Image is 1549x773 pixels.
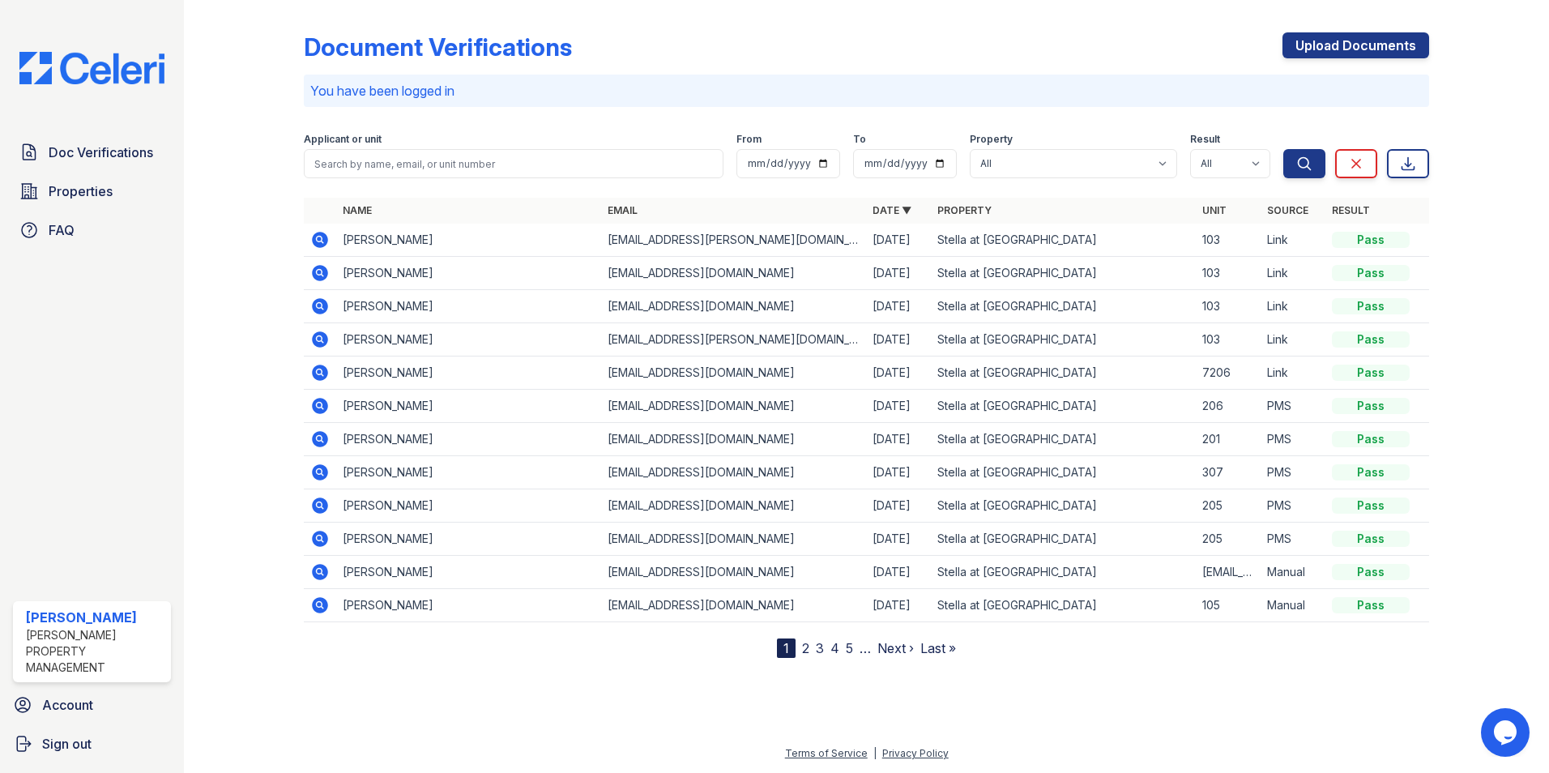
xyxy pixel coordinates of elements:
a: 4 [830,640,839,656]
td: [PERSON_NAME] [336,357,601,390]
a: Account [6,689,177,721]
td: 206 [1196,390,1261,423]
td: [PERSON_NAME] [336,290,601,323]
a: Privacy Policy [882,747,949,759]
a: 5 [846,640,853,656]
td: PMS [1261,456,1325,489]
a: FAQ [13,214,171,246]
td: [PERSON_NAME] [336,589,601,622]
div: | [873,747,877,759]
td: [EMAIL_ADDRESS][DOMAIN_NAME] [601,357,866,390]
label: To [853,133,866,146]
td: Link [1261,290,1325,323]
div: Pass [1332,232,1410,248]
a: Terms of Service [785,747,868,759]
td: [EMAIL_ADDRESS][DOMAIN_NAME] [601,257,866,290]
div: Pass [1332,431,1410,447]
td: Stella at [GEOGRAPHIC_DATA] [931,290,1196,323]
td: Stella at [GEOGRAPHIC_DATA] [931,556,1196,589]
span: Sign out [42,734,92,754]
td: [PERSON_NAME] [336,323,601,357]
div: Pass [1332,531,1410,547]
td: Stella at [GEOGRAPHIC_DATA] [931,589,1196,622]
td: [DATE] [866,323,931,357]
td: [EMAIL_ADDRESS][DOMAIN_NAME] [601,589,866,622]
td: [DATE] [866,489,931,523]
td: Stella at [GEOGRAPHIC_DATA] [931,456,1196,489]
label: Property [970,133,1013,146]
div: Pass [1332,597,1410,613]
td: Stella at [GEOGRAPHIC_DATA] [931,423,1196,456]
div: Pass [1332,464,1410,480]
a: 3 [816,640,824,656]
td: 205 [1196,523,1261,556]
iframe: chat widget [1481,708,1533,757]
input: Search by name, email, or unit number [304,149,723,178]
td: Stella at [GEOGRAPHIC_DATA] [931,390,1196,423]
td: 105 [1196,589,1261,622]
td: [PERSON_NAME] [336,523,601,556]
label: Applicant or unit [304,133,382,146]
td: Stella at [GEOGRAPHIC_DATA] [931,323,1196,357]
td: 103 [1196,257,1261,290]
td: 103 [1196,290,1261,323]
a: Property [937,204,992,216]
td: 307 [1196,456,1261,489]
td: Stella at [GEOGRAPHIC_DATA] [931,257,1196,290]
td: [PERSON_NAME] [336,257,601,290]
td: [DATE] [866,556,931,589]
td: Stella at [GEOGRAPHIC_DATA] [931,523,1196,556]
div: Pass [1332,298,1410,314]
a: Next › [877,640,914,656]
div: 1 [777,638,796,658]
div: [PERSON_NAME] [26,608,164,627]
div: Pass [1332,498,1410,514]
td: 103 [1196,323,1261,357]
td: Manual [1261,589,1325,622]
a: Upload Documents [1282,32,1429,58]
td: Link [1261,224,1325,257]
td: [EMAIL_ADDRESS][DOMAIN_NAME] [601,523,866,556]
td: Stella at [GEOGRAPHIC_DATA] [931,224,1196,257]
td: [EMAIL_ADDRESS][PERSON_NAME][DOMAIN_NAME] [601,323,866,357]
div: Pass [1332,398,1410,414]
div: Pass [1332,564,1410,580]
td: PMS [1261,489,1325,523]
td: 205 [1196,489,1261,523]
td: [EMAIL_ADDRESS][DOMAIN_NAME] [601,290,866,323]
td: Link [1261,323,1325,357]
td: [PERSON_NAME] [336,390,601,423]
td: [EMAIL_ADDRESS][DOMAIN_NAME] [601,489,866,523]
td: [DATE] [866,224,931,257]
td: 103 [1196,224,1261,257]
td: [EMAIL_ADDRESS][DOMAIN_NAME] [601,556,866,589]
td: [DATE] [866,357,931,390]
div: [PERSON_NAME] Property Management [26,627,164,676]
td: [DATE] [866,257,931,290]
td: [DATE] [866,589,931,622]
a: Email [608,204,638,216]
td: Manual [1261,556,1325,589]
p: You have been logged in [310,81,1423,100]
td: Link [1261,257,1325,290]
a: Source [1267,204,1308,216]
td: Stella at [GEOGRAPHIC_DATA] [931,357,1196,390]
td: [PERSON_NAME] [336,556,601,589]
td: [PERSON_NAME] [336,489,601,523]
td: [EMAIL_ADDRESS][PERSON_NAME][DOMAIN_NAME] [601,224,866,257]
span: FAQ [49,220,75,240]
td: 201 [1196,423,1261,456]
a: Properties [13,175,171,207]
td: [PERSON_NAME] [336,423,601,456]
td: [DATE] [866,290,931,323]
td: [DATE] [866,390,931,423]
a: 2 [802,640,809,656]
a: Date ▼ [873,204,911,216]
a: Sign out [6,728,177,760]
span: Doc Verifications [49,143,153,162]
div: Pass [1332,331,1410,348]
td: Stella at [GEOGRAPHIC_DATA] [931,489,1196,523]
span: Account [42,695,93,715]
td: PMS [1261,523,1325,556]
